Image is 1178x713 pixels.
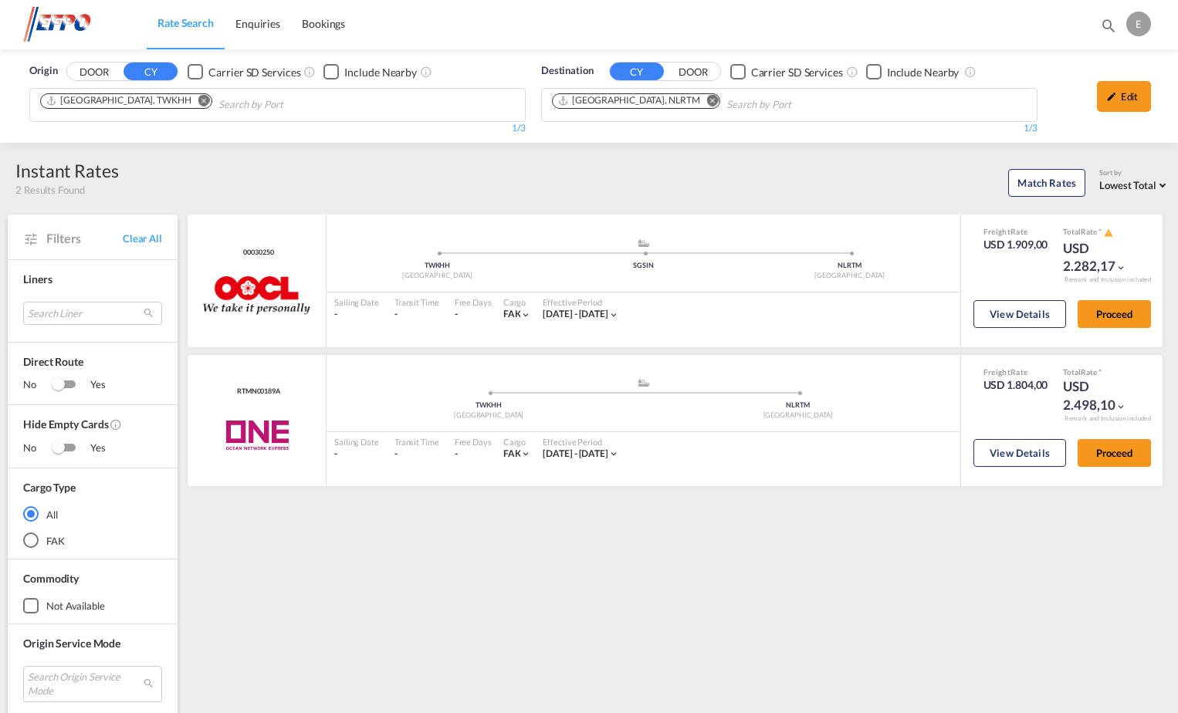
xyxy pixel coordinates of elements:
[344,65,417,80] div: Include Nearby
[1100,17,1117,40] div: icon-magnify
[644,411,953,421] div: [GEOGRAPHIC_DATA]
[394,448,439,461] div: -
[29,122,526,135] div: 1/3
[541,122,1038,135] div: 1/3
[233,387,280,397] div: Contract / Rate Agreement / Tariff / Spot Pricing Reference Number: RTMN00189A
[46,599,105,613] div: not available
[23,354,162,377] span: Direct Route
[394,296,439,308] div: Transit Time
[635,239,653,247] md-icon: assets/icons/custom/ship-fill.svg
[520,309,531,320] md-icon: icon-chevron-down
[23,637,120,650] span: Origin Service Mode
[983,367,1048,377] div: Freight Rate
[323,63,417,79] md-checkbox: Checkbox No Ink
[123,231,162,245] span: Clear All
[610,63,664,80] button: CY
[394,436,439,448] div: Transit Time
[235,17,280,30] span: Enquiries
[1008,169,1085,197] button: Match Rates
[1126,12,1151,36] div: E
[1115,401,1126,412] md-icon: icon-chevron-down
[635,379,653,387] md-icon: assets/icons/custom/ship-fill.svg
[964,66,977,78] md-icon: Unchecked: Ignores neighbouring ports when fetching rates.Checked : Includes neighbouring ports w...
[239,248,273,258] span: 00030250
[67,63,121,81] button: DOOR
[455,448,458,461] div: -
[23,377,52,393] span: No
[334,436,379,448] div: Sailing Date
[1099,179,1156,191] span: Lowest Total
[23,532,162,548] md-radio-button: FAK
[1063,239,1140,276] div: USD 2.282,17
[29,63,57,79] span: Origin
[846,66,858,78] md-icon: Unchecked: Search for CY (Container Yard) services for all selected carriers.Checked : Search for...
[23,572,79,585] span: Commodity
[730,63,843,79] md-checkbox: Checkbox No Ink
[455,308,458,321] div: -
[1102,227,1113,238] button: icon-alert
[455,296,492,308] div: Free Days
[608,309,619,320] md-icon: icon-chevron-down
[1104,228,1113,238] md-icon: icon-alert
[303,66,316,78] md-icon: Unchecked: Search for CY (Container Yard) services for all selected carriers.Checked : Search for...
[503,308,521,319] span: FAK
[334,261,540,271] div: TWKHH
[503,448,521,459] span: FAK
[455,436,492,448] div: Free Days
[1106,91,1117,102] md-icon: icon-pencil
[1063,377,1140,414] div: USD 2.498,10
[557,94,703,107] div: Press delete to remove this chip.
[666,63,720,81] button: DOOR
[233,387,280,397] span: RTMN00189A
[188,94,212,110] button: Remove
[983,226,1048,237] div: Freight Rate
[726,93,873,117] input: Search by Port
[23,417,162,441] span: Hide Empty Cards
[334,296,379,308] div: Sailing Date
[15,183,85,197] span: 2 Results Found
[75,441,106,456] span: Yes
[124,63,178,80] button: CY
[866,63,960,79] md-checkbox: Checkbox No Ink
[973,439,1066,467] button: View Details
[503,436,532,448] div: Cargo
[644,400,953,411] div: NLRTM
[239,248,273,258] div: Contract / Rate Agreement / Tariff / Spot Pricing Reference Number: 00030250
[188,63,300,79] md-checkbox: Checkbox No Ink
[334,271,540,281] div: [GEOGRAPHIC_DATA]
[334,400,644,411] div: TWKHH
[334,411,644,421] div: [GEOGRAPHIC_DATA]
[543,296,619,308] div: Effective Period
[983,377,1048,393] div: USD 1.804,00
[541,63,594,79] span: Destination
[973,300,1066,328] button: View Details
[46,94,195,107] div: Press delete to remove this chip.
[46,94,191,107] div: Kaohsiung, TWKHH
[334,308,379,321] div: -
[110,418,122,431] md-icon: Activate this filter to exclude rate cards without rates.
[520,448,531,459] md-icon: icon-chevron-down
[208,416,306,454] img: ONE
[503,296,532,308] div: Cargo
[1078,300,1151,328] button: Proceed
[983,237,1048,252] div: USD 1.909,00
[1115,262,1126,273] md-icon: icon-chevron-down
[23,7,127,42] img: d38966e06f5511efa686cdb0e1f57a29.png
[1099,175,1170,193] md-select: Select: Lowest Total
[1078,439,1151,467] button: Proceed
[746,261,953,271] div: NLRTM
[887,65,960,80] div: Include Nearby
[751,65,843,80] div: Carrier SD Services
[1099,168,1170,178] div: Sort by
[543,448,608,461] div: 13 Aug 2025 - 31 Aug 2025
[1097,367,1102,377] span: Subject to Remarks
[608,448,619,459] md-icon: icon-chevron-down
[550,89,880,117] md-chips-wrap: Chips container. Use arrow keys to select chips.
[218,93,365,117] input: Search by Port
[23,441,52,456] span: No
[1053,414,1163,423] div: Remark and Inclusion included
[23,480,76,495] div: Cargo Type
[23,272,52,286] span: Liners
[543,308,608,319] span: [DATE] - [DATE]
